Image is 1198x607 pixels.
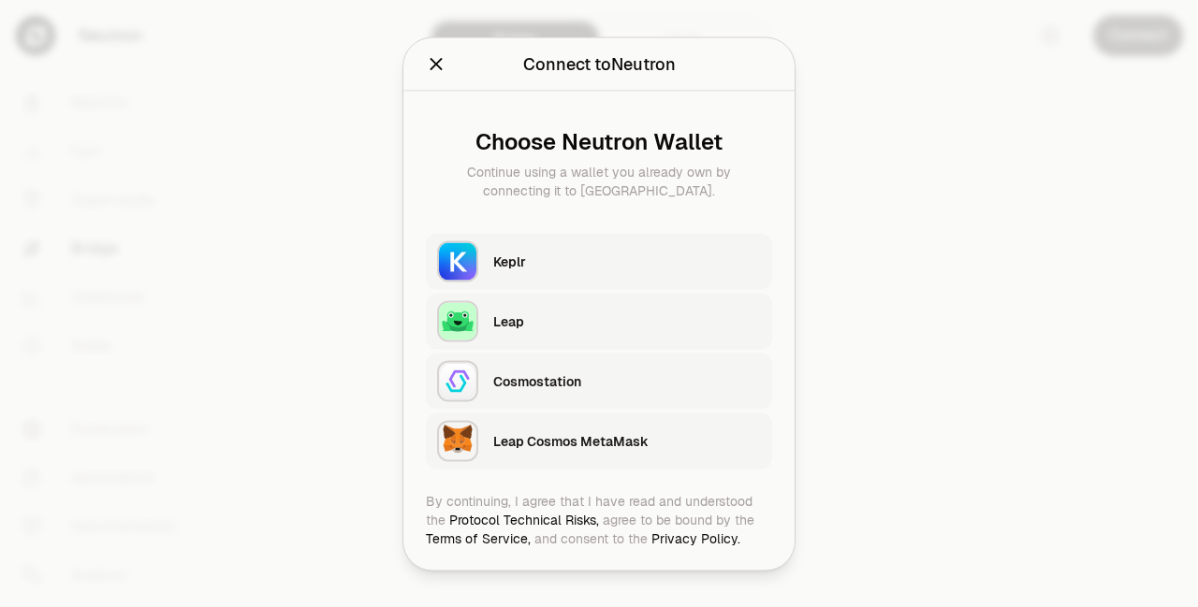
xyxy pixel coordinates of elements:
[493,311,761,330] div: Leap
[437,300,478,341] img: Leap
[493,431,761,450] div: Leap Cosmos MetaMask
[651,529,740,546] a: Privacy Policy.
[437,420,478,461] img: Leap Cosmos MetaMask
[523,51,676,77] div: Connect to Neutron
[426,412,772,469] button: Leap Cosmos MetaMaskLeap Cosmos MetaMask
[449,511,599,528] a: Protocol Technical Risks,
[426,529,531,546] a: Terms of Service,
[493,371,761,390] div: Cosmostation
[426,51,446,77] button: Close
[426,491,772,547] div: By continuing, I agree that I have read and understood the agree to be bound by the and consent t...
[426,293,772,349] button: LeapLeap
[426,233,772,289] button: KeplrKeplr
[426,353,772,409] button: CosmostationCosmostation
[441,128,757,154] div: Choose Neutron Wallet
[441,162,757,199] div: Continue using a wallet you already own by connecting it to [GEOGRAPHIC_DATA].
[493,252,761,270] div: Keplr
[437,240,478,282] img: Keplr
[437,360,478,401] img: Cosmostation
